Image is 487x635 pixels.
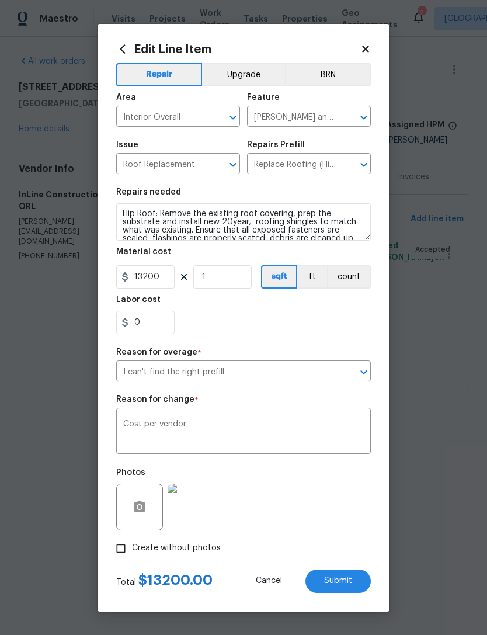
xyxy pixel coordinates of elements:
[225,157,241,173] button: Open
[116,574,213,588] div: Total
[116,248,171,256] h5: Material cost
[116,296,161,304] h5: Labor cost
[356,364,372,380] button: Open
[324,577,352,585] span: Submit
[116,348,197,356] h5: Reason for overage
[202,63,286,86] button: Upgrade
[123,420,364,445] textarea: Cost per vendor
[225,109,241,126] button: Open
[132,542,221,554] span: Create without photos
[261,265,297,289] button: sqft
[116,93,136,102] h5: Area
[116,469,145,477] h5: Photos
[256,577,282,585] span: Cancel
[356,109,372,126] button: Open
[116,363,338,381] input: Select a reason for overage
[237,570,301,593] button: Cancel
[116,203,371,241] textarea: Hip Roof: Remove the existing roof covering, prep the substrate and install new 20year, roofing s...
[116,188,181,196] h5: Repairs needed
[116,395,194,404] h5: Reason for change
[116,43,360,55] h2: Edit Line Item
[356,157,372,173] button: Open
[138,573,213,587] span: $ 13200.00
[247,141,305,149] h5: Repairs Prefill
[327,265,371,289] button: count
[116,141,138,149] h5: Issue
[305,570,371,593] button: Submit
[247,93,280,102] h5: Feature
[285,63,371,86] button: BRN
[297,265,327,289] button: ft
[116,63,202,86] button: Repair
